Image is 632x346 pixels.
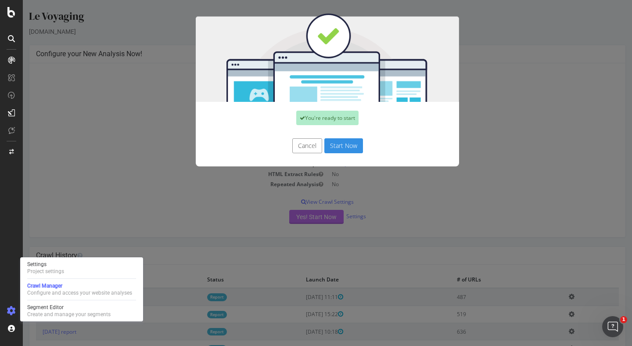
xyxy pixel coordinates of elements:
[302,138,340,153] button: Start Now
[269,138,299,153] button: Cancel
[24,281,140,297] a: Crawl ManagerConfigure and access your website analyses
[602,316,623,337] iframe: Intercom live chat
[24,260,140,276] a: SettingsProject settings
[27,261,64,268] div: Settings
[620,316,627,323] span: 1
[24,303,140,319] a: Segment EditorCreate and manage your segments
[27,268,64,275] div: Project settings
[27,282,132,289] div: Crawl Manager
[27,311,111,318] div: Create and manage your segments
[27,304,111,311] div: Segment Editor
[273,111,336,125] div: You're ready to start
[173,13,436,102] img: You're all set!
[27,289,132,296] div: Configure and access your website analyses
